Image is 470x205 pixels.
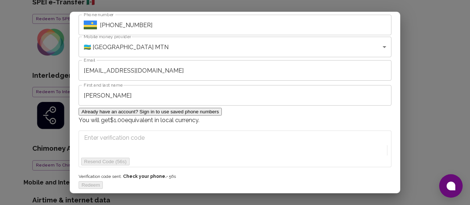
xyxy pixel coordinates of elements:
button: Already have an account? Sign in to use saved phone numbers [79,108,222,116]
button: Resend Code (56s) [81,158,130,165]
span: Verification code sent. • 56 s [79,173,391,180]
p: You will get $1.00 equivalent in local currency. [79,116,391,125]
div: 🇷🇼 [GEOGRAPHIC_DATA] MTN [79,37,391,57]
button: Select country [84,19,97,30]
label: First and last name [84,82,123,88]
button: Open chat window [439,174,463,198]
label: Email [84,57,95,63]
strong: Check your phone. [123,174,166,179]
label: Phone number [84,11,113,18]
label: Mobile money provider [84,33,131,40]
button: Redeem [79,181,103,189]
input: Enter verification code [84,132,157,144]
